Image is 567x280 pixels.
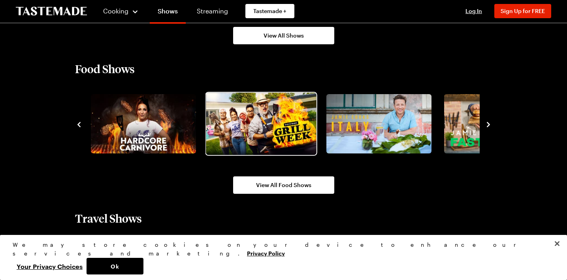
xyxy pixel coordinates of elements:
button: Your Privacy Choices [13,258,87,274]
a: View All Shows [233,27,334,44]
a: View All Food Shows [233,176,334,194]
div: 7 / 10 [441,92,559,156]
a: Jamie Oliver Cooks Italy [325,94,430,153]
span: Tastemade + [253,7,286,15]
h2: Travel Shows [75,211,142,225]
a: Grill Week 2025 [207,94,312,153]
a: Jamie Oliver: Fast & Simple [443,94,548,153]
span: Log In [465,8,482,14]
button: navigate to next item [484,119,492,129]
a: More information about your privacy, opens in a new tab [247,249,285,257]
img: Jamie Oliver: Fast & Simple [444,94,549,153]
span: View All Shows [264,32,304,40]
img: Grill Week 2025 [206,93,316,155]
span: Cooking [103,7,128,15]
button: navigate to previous item [75,119,83,129]
div: We may store cookies on your device to enhance our services and marketing. [13,240,548,258]
img: Hardcore Carnivore [91,94,196,153]
button: Close [548,235,566,252]
div: 4 / 10 [88,92,205,156]
a: Shows [150,2,186,24]
button: Sign Up for FREE [494,4,551,18]
a: To Tastemade Home Page [16,7,87,16]
button: Ok [87,258,143,274]
a: Tastemade + [245,4,294,18]
img: Jamie Oliver Cooks Italy [326,94,431,153]
button: Cooking [103,2,139,21]
div: Privacy [13,240,548,274]
span: Sign Up for FREE [501,8,545,14]
button: Log In [458,7,490,15]
div: 5 / 10 [205,92,323,156]
a: Hardcore Carnivore [89,94,194,153]
div: 6 / 10 [323,92,441,156]
span: View All Food Shows [256,181,311,189]
h2: Food Shows [75,62,135,76]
